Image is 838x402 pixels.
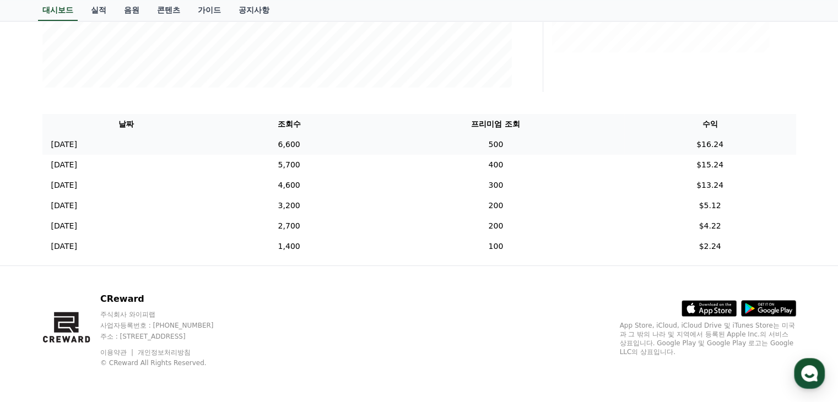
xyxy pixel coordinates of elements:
th: 수익 [624,114,796,134]
td: $4.22 [624,216,796,236]
a: 설정 [142,311,212,338]
td: 1,400 [210,236,367,257]
p: [DATE] [51,139,77,150]
td: 4,600 [210,175,367,195]
span: 설정 [170,327,183,336]
td: 100 [367,236,624,257]
p: [DATE] [51,220,77,232]
td: 200 [367,195,624,216]
a: 대화 [73,311,142,338]
p: [DATE] [51,200,77,211]
td: $2.24 [624,236,796,257]
span: 홈 [35,327,41,336]
th: 조회수 [210,114,367,134]
td: 2,700 [210,216,367,236]
td: 500 [367,134,624,155]
th: 프리미엄 조회 [367,114,624,134]
a: 홈 [3,311,73,338]
p: CReward [100,292,235,306]
td: $5.12 [624,195,796,216]
p: 주식회사 와이피랩 [100,310,235,319]
td: 400 [367,155,624,175]
td: $15.24 [624,155,796,175]
p: [DATE] [51,241,77,252]
p: [DATE] [51,180,77,191]
p: 사업자등록번호 : [PHONE_NUMBER] [100,321,235,330]
th: 날짜 [42,114,211,134]
td: 300 [367,175,624,195]
td: 200 [367,216,624,236]
p: App Store, iCloud, iCloud Drive 및 iTunes Store는 미국과 그 밖의 나라 및 지역에서 등록된 Apple Inc.의 서비스 상표입니다. Goo... [620,321,796,356]
a: 개인정보처리방침 [138,349,191,356]
span: 대화 [101,328,114,336]
td: 6,600 [210,134,367,155]
a: 이용약관 [100,349,135,356]
td: $16.24 [624,134,796,155]
p: [DATE] [51,159,77,171]
td: 5,700 [210,155,367,175]
p: 주소 : [STREET_ADDRESS] [100,332,235,341]
p: © CReward All Rights Reserved. [100,358,235,367]
td: $13.24 [624,175,796,195]
td: 3,200 [210,195,367,216]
